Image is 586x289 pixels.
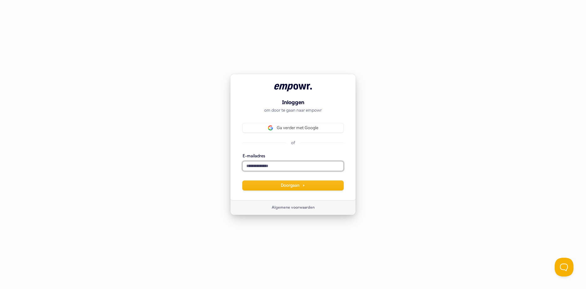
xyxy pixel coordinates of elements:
a: Algemene voorwaarden [272,205,315,210]
img: Sign in with Google [268,125,273,130]
span: Ga verder met Google [277,125,318,131]
p: of [291,140,295,146]
span: Doorgaan [281,183,305,188]
label: E-mailadres [243,153,265,159]
img: empowr [274,84,312,91]
p: om door te gaan naar empowr [243,108,343,113]
button: Sign in with GoogleGa verder met Google [243,123,343,133]
h1: Inloggen [243,99,343,106]
button: Doorgaan [243,181,343,190]
iframe: Help Scout Beacon - Open [555,258,573,276]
